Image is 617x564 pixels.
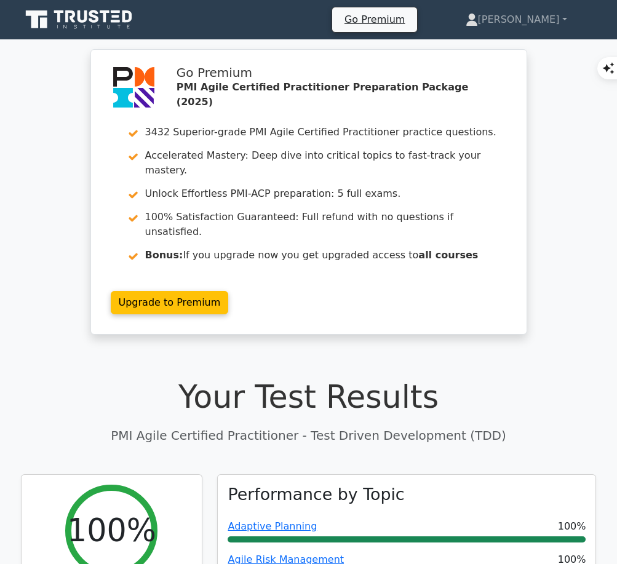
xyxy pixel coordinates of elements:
h1: Your Test Results [21,379,597,416]
h2: 100% [67,512,156,550]
span: 100% [558,519,586,534]
p: PMI Agile Certified Practitioner - Test Driven Development (TDD) [21,426,597,445]
a: Adaptive Planning [228,520,317,532]
a: Upgrade to Premium [111,291,229,314]
h3: Performance by Topic [228,485,404,504]
a: [PERSON_NAME] [436,7,597,32]
a: Go Premium [337,11,412,28]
